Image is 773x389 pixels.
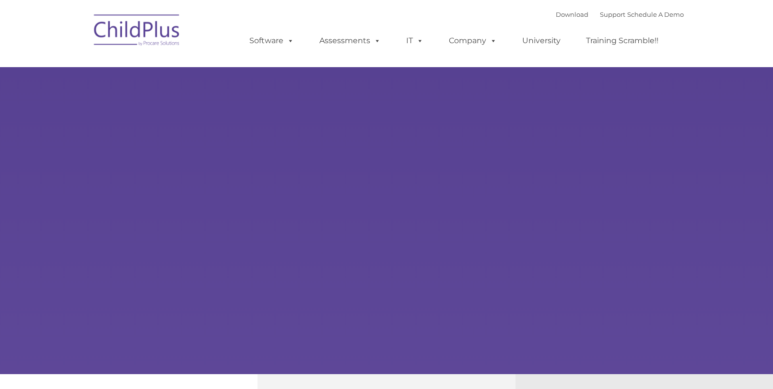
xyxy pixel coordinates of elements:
a: University [513,31,570,50]
a: Training Scramble!! [576,31,668,50]
a: Download [556,11,588,18]
a: IT [397,31,433,50]
img: ChildPlus by Procare Solutions [89,8,185,56]
font: | [556,11,684,18]
a: Company [439,31,506,50]
a: Software [240,31,304,50]
a: Assessments [310,31,390,50]
a: Schedule A Demo [627,11,684,18]
a: Support [600,11,625,18]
